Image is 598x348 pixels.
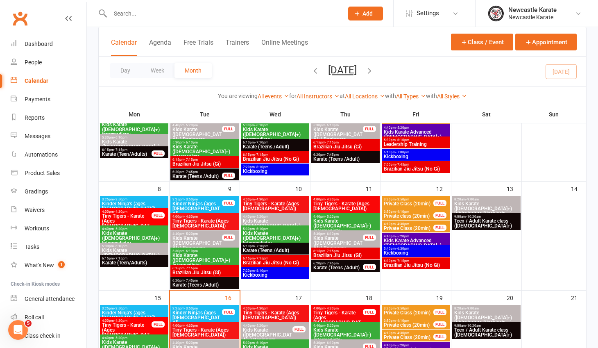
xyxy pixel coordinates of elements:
span: Karate (Teens /Adult) [172,282,237,287]
span: Brazilian Jiu Jitsu (No Gi) [383,263,448,268]
span: Brazilian Jiu Jitsu (No Gi) [242,157,308,161]
span: 5:30pm [313,232,363,236]
div: 19 [436,291,451,304]
span: 6:15pm [172,266,237,270]
div: Calendar [25,77,48,84]
span: Teen / Adult Karate class ([DEMOGRAPHIC_DATA]+) [454,328,519,337]
span: 4:00pm [102,210,152,214]
span: - 5:20pm [184,123,198,127]
div: 13 [507,182,521,195]
span: Kids Karate ([DEMOGRAPHIC_DATA]+) Intermediate+ [242,231,308,246]
span: 4:40pm [102,227,167,231]
div: Waivers [25,207,45,213]
div: FULL [363,264,376,270]
span: - 4:30pm [325,307,339,310]
span: - 4:30pm [255,307,268,310]
span: - 9:00am [466,307,479,310]
span: - 3:50pm [396,198,409,201]
span: - 4:10pm [396,319,409,323]
span: - 7:15pm [114,257,127,260]
span: 6:20pm [313,262,363,265]
a: Reports [11,109,86,127]
button: Class / Event [451,34,513,50]
span: 6:10pm [383,150,448,154]
span: - 4:30pm [114,210,127,214]
div: FULL [433,321,446,328]
div: Payments [25,96,50,102]
span: - 7:15pm [325,141,339,144]
span: 3:25pm [102,307,167,310]
span: Kids Karate ([DEMOGRAPHIC_DATA]+) Intermediate+ [313,328,378,342]
span: Karate (Teens /Adult) [313,157,378,161]
span: - 3:50pm [396,307,409,310]
span: Brazilian Jiu Jitsu (Gi) [313,144,378,149]
span: 5:30pm [242,227,308,231]
span: Karate (Teens /Adult) [313,265,363,270]
span: 6:15pm [242,153,308,157]
span: Kids Karate ([DEMOGRAPHIC_DATA]+) Beginners [172,127,222,142]
div: 8 [158,182,169,195]
span: 4:40pm [383,234,448,238]
span: - 5:20pm [396,343,409,347]
span: - 6:10pm [396,138,409,142]
span: - 6:10pm [325,341,339,345]
span: Kids Karate ([DEMOGRAPHIC_DATA]+) Intermediate+ [102,122,167,137]
th: Mon [99,106,170,123]
span: Settings [417,4,439,23]
span: 4:10pm [383,331,434,335]
span: Karate (Teens /Adult) [242,144,308,149]
div: FULL [152,150,165,157]
button: Week [140,63,174,78]
button: Appointment [515,34,577,50]
div: FULL [222,126,235,132]
div: Automations [25,151,58,158]
span: 3:50pm [383,319,434,323]
span: - 5:20pm [396,234,409,238]
div: FULL [292,326,306,332]
span: - 5:20pm [184,341,198,345]
div: Gradings [25,188,48,195]
div: Newcastle Karate [508,6,557,14]
span: 4:40pm [242,324,293,328]
strong: with [426,93,437,99]
div: People [25,59,42,66]
span: Private Class (20min) [383,201,434,206]
span: 6:20pm [172,170,222,174]
span: Tiny Tigers - Karate (Ages [DEMOGRAPHIC_DATA]) [172,328,237,337]
span: - 4:30pm [184,324,198,328]
span: - 6:10pm [255,227,268,231]
div: 10 [295,182,310,195]
span: Kids Karate ([DEMOGRAPHIC_DATA]+) Beginners [172,236,222,250]
span: 7:20pm [242,269,308,273]
span: Tiny Tigers - Karate (Ages [DEMOGRAPHIC_DATA]) [102,323,152,342]
span: 4:40pm [383,126,448,130]
div: FULL [363,234,376,241]
span: - 7:45pm [325,153,339,157]
a: Class kiosk mode [11,327,86,345]
span: Kids Karate ([DEMOGRAPHIC_DATA]+) Intermediate+ [102,231,167,246]
span: Kids Karate ([DEMOGRAPHIC_DATA]+) White belt to Black belt [454,201,519,216]
span: Private Class (20min) [383,226,434,231]
button: Add [348,7,383,20]
span: 6:20pm [172,279,237,282]
a: All Instructors [297,93,340,100]
span: 1 [58,261,65,268]
span: 3:50pm [383,210,434,214]
span: Private Class (20min) [383,335,434,340]
strong: with [385,93,396,99]
div: Reports [25,114,45,121]
span: - 9:00am [466,198,479,201]
span: - 4:30pm [114,319,127,323]
span: Karate (Teens /Adult) [172,174,222,179]
div: Product Sales [25,170,60,176]
span: - 10:20am [466,215,481,218]
span: Kids Karate ([DEMOGRAPHIC_DATA]+) Beginners [313,127,363,142]
span: Kids Karate ([DEMOGRAPHIC_DATA]+) Intermediate+ [172,144,237,159]
span: - 4:10pm [396,210,409,214]
div: Tasks [25,243,39,250]
div: FULL [433,225,446,231]
span: - 3:50pm [114,307,127,310]
span: Tiny Tigers - Karate (Ages [DEMOGRAPHIC_DATA]) [242,310,308,320]
div: Messages [25,133,50,139]
span: Tiny Tigers - Karate (Ages [DEMOGRAPHIC_DATA]) [242,201,308,211]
